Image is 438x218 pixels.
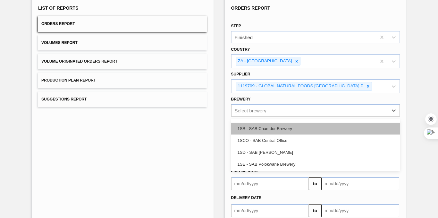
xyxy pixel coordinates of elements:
input: mm/dd/yyyy [231,204,309,217]
span: List of Reports [38,5,78,11]
div: Finished [235,34,253,40]
span: Pick up Date [231,169,258,173]
input: mm/dd/yyyy [231,177,309,190]
div: Select brewery [235,108,266,113]
span: Volume Originated Orders Report [41,59,117,64]
button: Volume Originated Orders Report [38,54,207,69]
div: 1SCO - SAB Central Office [231,135,400,146]
button: to [309,204,322,217]
span: Production Plan Report [41,78,96,83]
button: Volumes Report [38,35,207,51]
button: Suggestions Report [38,92,207,107]
label: Country [231,47,250,52]
span: Suggestions Report [41,97,87,101]
button: Orders Report [38,16,207,32]
label: Supplier [231,72,250,76]
label: Step [231,24,241,28]
div: 1SE - SAB Polokwane Brewery [231,158,400,170]
label: Brewery [231,97,251,101]
button: Production Plan Report [38,73,207,88]
span: Volumes Report [41,40,78,45]
span: Orders Report [41,22,75,26]
button: to [309,177,322,190]
div: 1SB - SAB Chamdor Brewery [231,123,400,135]
div: ZA - [GEOGRAPHIC_DATA] [236,57,293,65]
span: Orders Report [231,5,270,11]
input: mm/dd/yyyy [322,177,399,190]
div: 1SD - SAB [PERSON_NAME] [231,146,400,158]
input: mm/dd/yyyy [322,204,399,217]
div: 1SH - SAB Prospecton Brewery [231,170,400,182]
span: Delivery Date [231,196,261,200]
div: 1119709 - GLOBAL NATURAL FOODS [GEOGRAPHIC_DATA] P [236,82,365,90]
